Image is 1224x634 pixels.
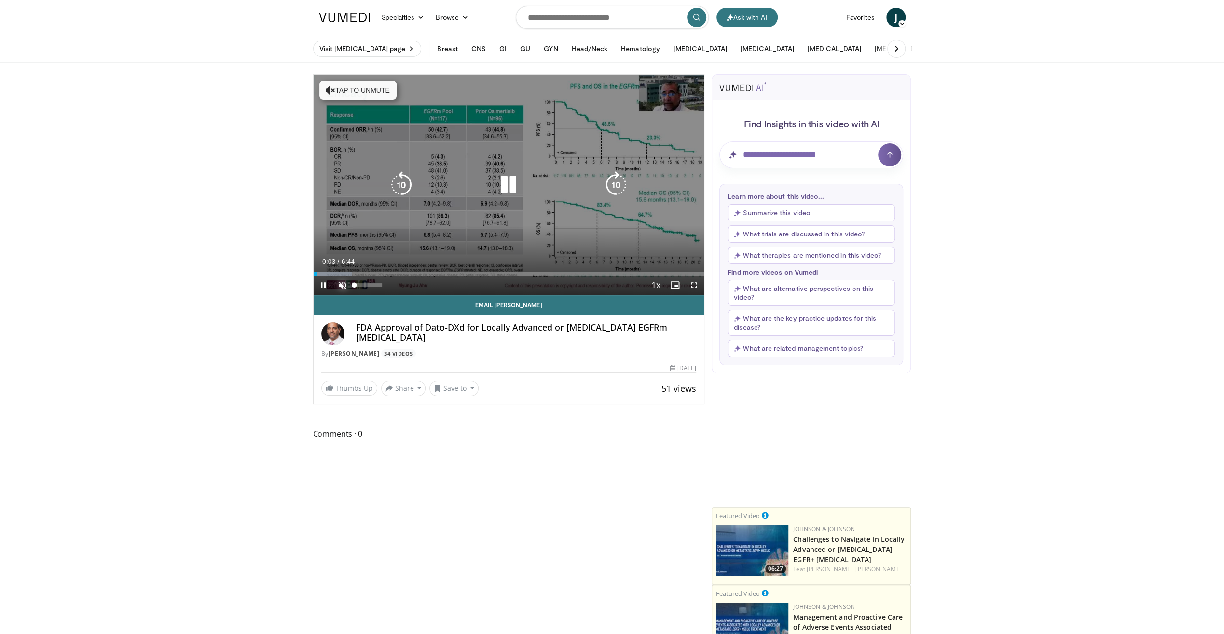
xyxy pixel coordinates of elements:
[716,525,788,576] a: 06:27
[793,535,904,564] a: Challenges to Navigate in Locally Advanced or [MEDICAL_DATA] EGFR+ [MEDICAL_DATA]
[670,364,696,372] div: [DATE]
[313,41,422,57] a: Visit [MEDICAL_DATA] page
[646,276,665,295] button: Playback Rate
[728,204,895,221] button: Summarize this video
[719,117,903,130] h4: Find Insights in this video with AI
[840,8,880,27] a: Favorites
[321,349,697,358] div: By
[430,8,474,27] a: Browse
[431,39,463,58] button: Breast
[793,603,855,611] a: Johnson & Johnson
[381,381,426,396] button: Share
[685,276,704,295] button: Fullscreen
[855,565,901,573] a: [PERSON_NAME]
[321,322,344,345] img: Avatar
[494,39,512,58] button: GI
[668,39,733,58] button: [MEDICAL_DATA]
[719,82,767,91] img: vumedi-ai-logo.svg
[314,75,704,295] video-js: Video Player
[661,383,696,394] span: 51 views
[728,225,895,243] button: What trials are discussed in this video?
[728,340,895,357] button: What are related management topics?
[538,39,564,58] button: GYN
[565,39,613,58] button: Head/Neck
[314,276,333,295] button: Pause
[728,310,895,336] button: What are the key practice updates for this disease?
[615,39,666,58] button: Hematology
[333,276,352,295] button: Unmute
[807,565,854,573] a: [PERSON_NAME],
[665,276,685,295] button: Enable picture-in-picture mode
[716,8,778,27] button: Ask with AI
[342,258,355,265] span: 6:44
[728,247,895,264] button: What therapies are mentioned in this video?
[716,589,760,598] small: Featured Video
[329,349,380,358] a: [PERSON_NAME]
[514,39,536,58] button: GU
[793,565,907,574] div: Feat.
[516,6,709,29] input: Search topics, interventions
[322,258,335,265] span: 0:03
[321,381,377,396] a: Thumbs Up
[728,268,895,276] p: Find more videos on Vumedi
[314,272,704,276] div: Progress Bar
[429,381,479,396] button: Save to
[719,141,903,168] input: Question for AI
[735,39,800,58] button: [MEDICAL_DATA]
[313,427,705,440] span: Comments 0
[793,525,855,533] a: Johnson & Johnson
[739,381,884,501] iframe: Advertisement
[728,192,895,200] p: Learn more about this video...
[319,81,397,100] button: Tap to unmute
[381,349,416,358] a: 34 Videos
[716,525,788,576] img: 7845151f-d172-4318-bbcf-4ab447089643.jpeg.150x105_q85_crop-smart_upscale.jpg
[728,280,895,306] button: What are alternative perspectives on this video?
[355,283,382,287] div: Volume Level
[319,13,370,22] img: VuMedi Logo
[314,295,704,315] a: Email [PERSON_NAME]
[716,511,760,520] small: Featured Video
[376,8,430,27] a: Specialties
[802,39,867,58] button: [MEDICAL_DATA]
[869,39,934,58] button: [MEDICAL_DATA]
[765,565,786,573] span: 06:27
[466,39,492,58] button: CNS
[338,258,340,265] span: /
[356,322,697,343] h4: FDA Approval of Dato-DXd for Locally Advanced or [MEDICAL_DATA] EGFRm [MEDICAL_DATA]
[886,8,906,27] a: J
